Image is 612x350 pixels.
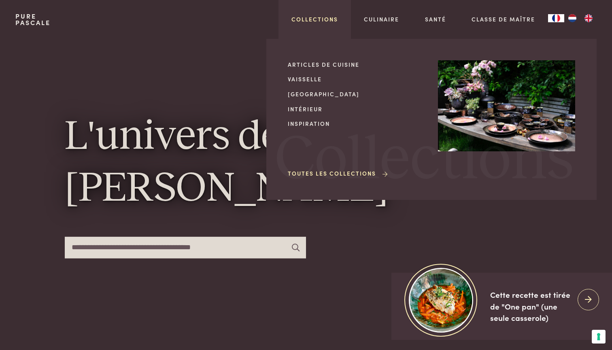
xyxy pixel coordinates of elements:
a: Articles de cuisine [288,60,425,69]
a: Santé [425,15,446,23]
a: FR [548,14,564,22]
div: Language [548,14,564,22]
span: Collections [275,129,574,191]
h1: L'univers de [PERSON_NAME] [65,112,547,215]
a: Inspiration [288,119,425,128]
a: https://admin.purepascale.com/wp-content/uploads/2025/08/home_recept_link.jpg Cette recette est t... [391,273,612,340]
a: Classe de maître [472,15,535,23]
a: Culinaire [364,15,399,23]
aside: Language selected: Français [548,14,597,22]
a: Intérieur [288,105,425,113]
a: Toutes les collections [288,169,389,178]
img: https://admin.purepascale.com/wp-content/uploads/2025/08/home_recept_link.jpg [409,268,473,332]
img: Collections [438,60,575,152]
ul: Language list [564,14,597,22]
a: [GEOGRAPHIC_DATA] [288,90,425,98]
a: Vaisselle [288,75,425,83]
a: EN [580,14,597,22]
a: Collections [291,15,338,23]
button: Vos préférences en matière de consentement pour les technologies de suivi [592,330,606,344]
a: NL [564,14,580,22]
div: Cette recette est tirée de "One pan" (une seule casserole) [490,289,571,324]
a: PurePascale [15,13,51,26]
